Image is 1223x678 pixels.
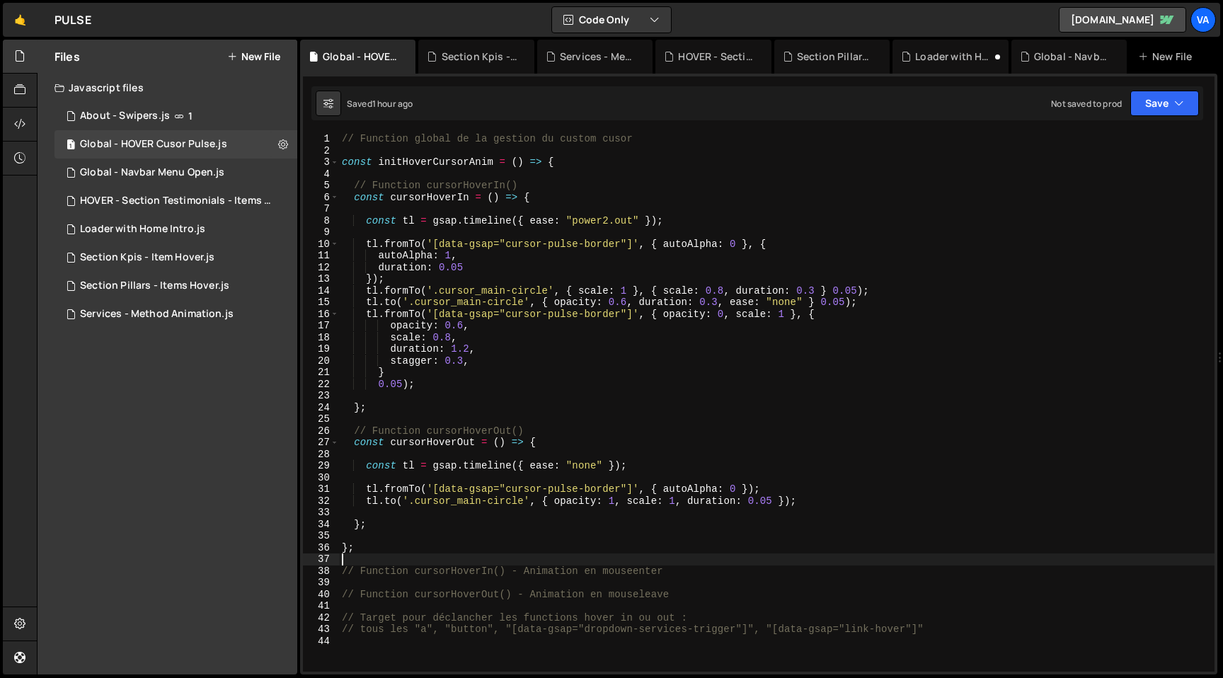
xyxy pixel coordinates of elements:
[188,110,193,122] span: 1
[54,11,91,28] div: PULSE
[303,239,339,251] div: 10
[915,50,991,64] div: Loader with Home Intro.js
[303,565,339,578] div: 38
[54,102,297,130] div: 16253/43838.js
[303,332,339,344] div: 18
[303,530,339,542] div: 35
[303,507,339,519] div: 33
[303,273,339,285] div: 13
[54,243,297,272] div: 16253/44485.js
[80,195,275,207] div: HOVER - Section Testimonials - Items Hover.js
[303,215,339,227] div: 8
[303,483,339,495] div: 31
[303,133,339,145] div: 1
[303,320,339,332] div: 17
[442,50,517,64] div: Section Kpis - Item Hover.js
[797,50,873,64] div: Section Pillars - Items Hover.js
[347,98,413,110] div: Saved
[303,297,339,309] div: 15
[303,402,339,414] div: 24
[303,192,339,204] div: 6
[38,74,297,102] div: Javascript files
[372,98,413,110] div: 1 hour ago
[303,226,339,239] div: 9
[303,343,339,355] div: 19
[303,355,339,367] div: 20
[303,413,339,425] div: 25
[303,577,339,589] div: 39
[54,159,297,187] div: 16253/44426.js
[80,166,224,179] div: Global - Navbar Menu Open.js
[303,203,339,215] div: 7
[1034,50,1110,64] div: Global - Navbar Menu Open.js
[54,215,297,243] div: 16253/45227.js
[303,145,339,157] div: 2
[303,636,339,648] div: 44
[552,7,671,33] button: Code Only
[3,3,38,37] a: 🤙
[303,612,339,624] div: 42
[80,223,205,236] div: Loader with Home Intro.js
[303,495,339,507] div: 32
[54,130,297,159] div: 16253/45676.js
[323,50,398,64] div: Global - HOVER Cusor Pulse.js
[80,251,214,264] div: Section Kpis - Item Hover.js
[1138,50,1198,64] div: New File
[54,300,297,328] div: Services - Method Animation.js
[303,309,339,321] div: 16
[303,519,339,531] div: 34
[67,140,75,151] span: 1
[303,156,339,168] div: 3
[303,553,339,565] div: 37
[303,262,339,274] div: 12
[678,50,754,64] div: HOVER - Section Testimonials - Items Hover.js
[560,50,636,64] div: Services - Method Animation.js
[303,589,339,601] div: 40
[54,272,297,300] div: 16253/44429.js
[303,168,339,180] div: 4
[303,449,339,461] div: 28
[1190,7,1216,33] a: Va
[303,624,339,636] div: 43
[303,460,339,472] div: 29
[1051,98,1122,110] div: Not saved to prod
[303,367,339,379] div: 21
[303,437,339,449] div: 27
[303,542,339,554] div: 36
[54,187,302,215] div: HOVER - Section Testimonials - Items Hover.js
[80,110,170,122] div: About - Swipers.js
[1059,7,1186,33] a: [DOMAIN_NAME]
[303,390,339,402] div: 23
[303,425,339,437] div: 26
[303,285,339,297] div: 14
[303,600,339,612] div: 41
[80,308,234,321] div: Services - Method Animation.js
[80,280,229,292] div: Section Pillars - Items Hover.js
[54,49,80,64] h2: Files
[80,138,227,151] div: Global - HOVER Cusor Pulse.js
[303,379,339,391] div: 22
[303,250,339,262] div: 11
[1130,91,1199,116] button: Save
[303,180,339,192] div: 5
[227,51,280,62] button: New File
[303,472,339,484] div: 30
